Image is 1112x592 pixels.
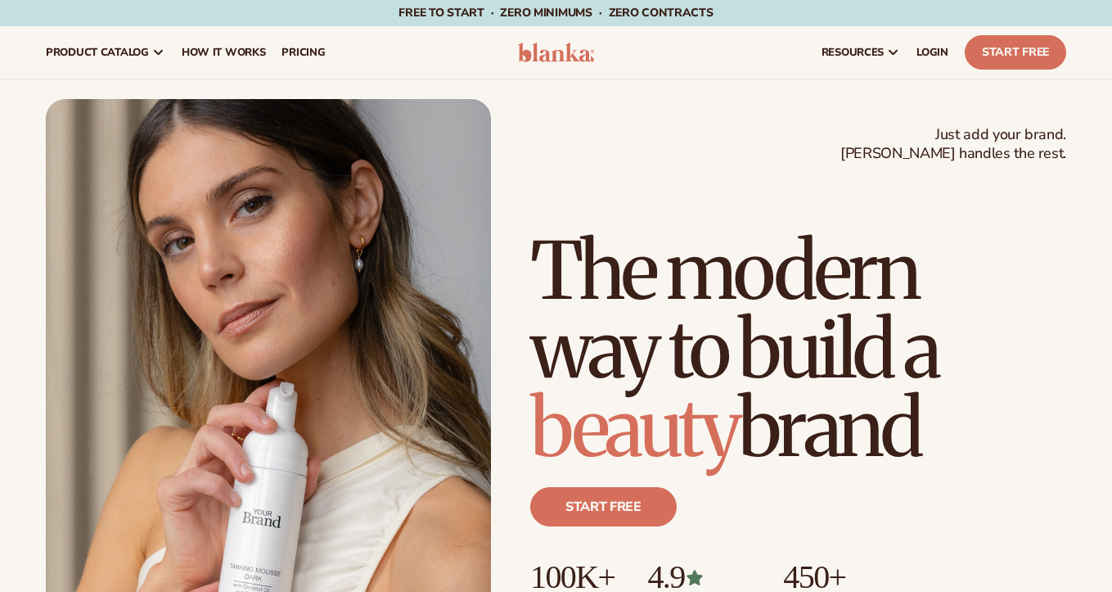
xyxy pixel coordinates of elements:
[530,379,738,477] span: beauty
[518,43,595,62] img: logo
[813,26,908,79] a: resources
[173,26,274,79] a: How It Works
[908,26,957,79] a: LOGIN
[38,26,173,79] a: product catalog
[273,26,333,79] a: pricing
[965,35,1066,70] a: Start Free
[398,5,713,20] span: Free to start · ZERO minimums · ZERO contracts
[916,46,948,59] span: LOGIN
[281,46,325,59] span: pricing
[530,487,677,526] a: Start free
[46,46,149,59] span: product catalog
[822,46,884,59] span: resources
[530,232,1066,468] h1: The modern way to build a brand
[182,46,266,59] span: How It Works
[840,125,1066,164] span: Just add your brand. [PERSON_NAME] handles the rest.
